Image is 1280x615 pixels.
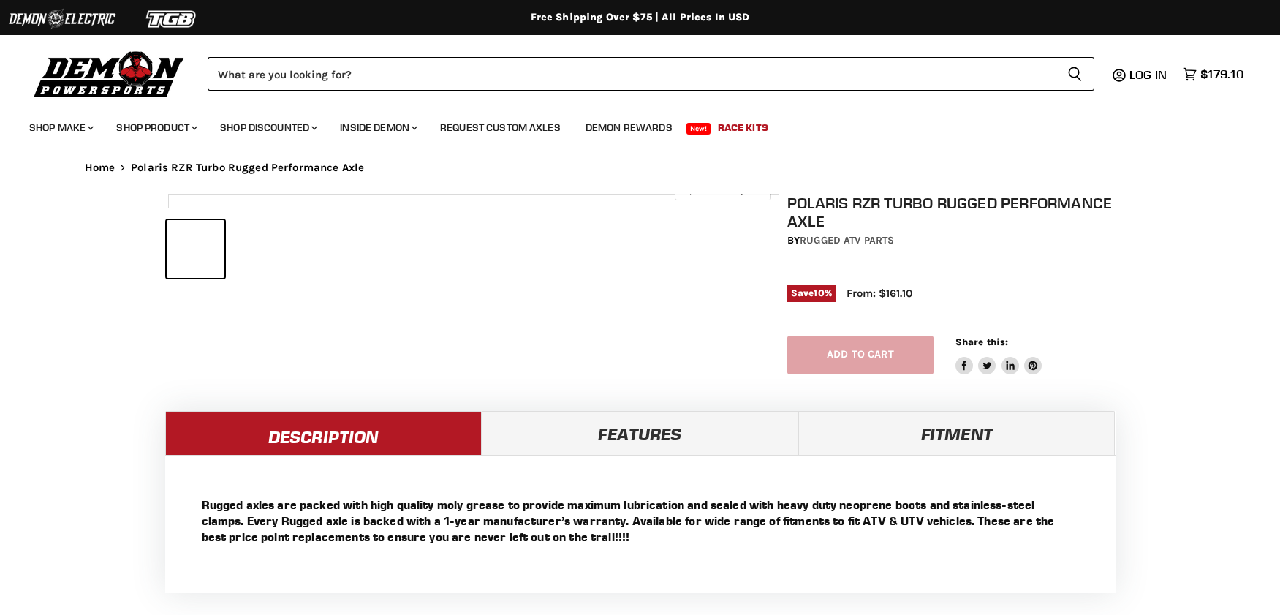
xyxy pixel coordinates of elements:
[329,113,426,143] a: Inside Demon
[208,57,1056,91] input: Search
[1123,68,1175,81] a: Log in
[955,336,1042,374] aside: Share this:
[575,113,683,143] a: Demon Rewards
[787,233,1121,249] div: by
[7,5,117,33] img: Demon Electric Logo 2
[1056,57,1094,91] button: Search
[18,113,102,143] a: Shop Make
[1200,67,1243,81] span: $179.10
[165,411,482,455] a: Description
[1129,67,1167,82] span: Log in
[800,234,894,246] a: Rugged ATV Parts
[131,162,364,174] span: Polaris RZR Turbo Rugged Performance Axle
[686,123,711,135] span: New!
[1175,64,1251,85] a: $179.10
[117,5,227,33] img: TGB Logo 2
[167,220,224,278] button: IMAGE thumbnail
[18,107,1240,143] ul: Main menu
[208,57,1094,91] form: Product
[707,113,779,143] a: Race Kits
[85,162,115,174] a: Home
[29,48,189,99] img: Demon Powersports
[56,162,1225,174] nav: Breadcrumbs
[955,336,1008,347] span: Share this:
[209,113,326,143] a: Shop Discounted
[429,113,572,143] a: Request Custom Axles
[56,11,1225,24] div: Free Shipping Over $75 | All Prices In USD
[105,113,206,143] a: Shop Product
[814,287,824,298] span: 10
[787,285,836,301] span: Save %
[847,287,912,300] span: From: $161.10
[798,411,1115,455] a: Fitment
[482,411,798,455] a: Features
[787,194,1121,230] h1: Polaris RZR Turbo Rugged Performance Axle
[202,497,1079,545] p: Rugged axles are packed with high quality moly grease to provide maximum lubrication and sealed w...
[682,184,763,195] span: Click to expand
